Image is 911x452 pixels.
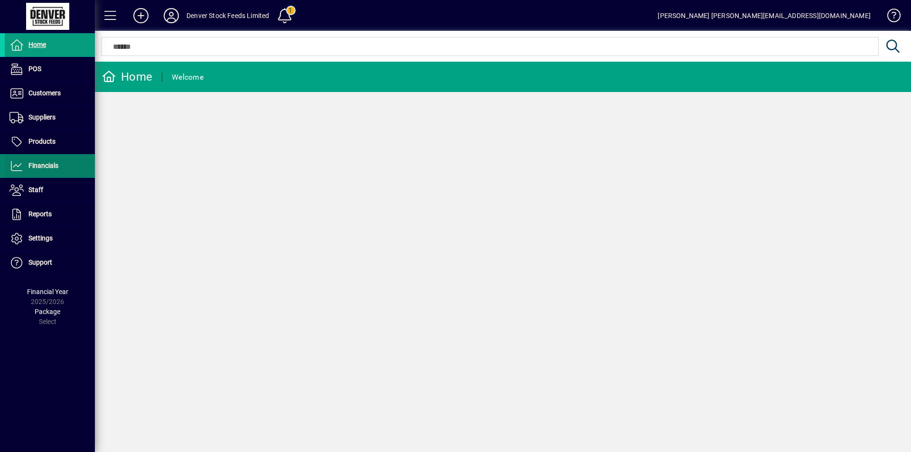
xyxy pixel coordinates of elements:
span: Customers [28,89,61,97]
div: Home [102,69,152,84]
a: Reports [5,203,95,226]
a: Products [5,130,95,154]
a: Staff [5,178,95,202]
div: [PERSON_NAME] [PERSON_NAME][EMAIL_ADDRESS][DOMAIN_NAME] [658,8,871,23]
span: Settings [28,234,53,242]
button: Profile [156,7,186,24]
div: Welcome [172,70,204,85]
a: Customers [5,82,95,105]
span: Support [28,258,52,266]
span: Financial Year [27,288,68,295]
a: Suppliers [5,106,95,129]
button: Add [126,7,156,24]
a: Settings [5,227,95,250]
span: Staff [28,186,43,194]
span: Suppliers [28,113,56,121]
span: Financials [28,162,58,169]
a: Financials [5,154,95,178]
span: Package [35,308,60,315]
span: Home [28,41,46,48]
span: Reports [28,210,52,218]
a: Support [5,251,95,275]
span: POS [28,65,41,73]
span: Products [28,138,56,145]
div: Denver Stock Feeds Limited [186,8,270,23]
a: Knowledge Base [880,2,899,33]
a: POS [5,57,95,81]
